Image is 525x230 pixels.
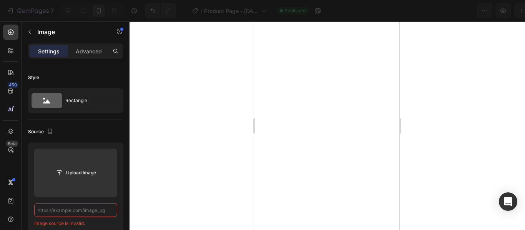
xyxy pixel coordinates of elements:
[49,166,103,180] button: Upload Image
[50,6,54,15] p: 7
[28,127,55,137] div: Source
[480,7,500,15] div: Publish
[65,92,112,109] div: Rectangle
[145,3,176,18] div: Undo/Redo
[474,3,506,18] button: Publish
[34,220,85,227] span: Image source is invalid.
[28,74,39,81] div: Style
[7,82,18,88] div: 450
[38,47,60,55] p: Settings
[445,3,471,18] button: Save
[369,3,442,18] button: 1 product assigned
[255,22,399,230] iframe: Design area
[201,7,203,15] span: /
[76,47,102,55] p: Advanced
[3,3,57,18] button: 7
[499,192,517,211] div: Open Intercom Messenger
[284,7,306,14] span: Published
[34,203,117,217] input: https://example.com/image.jpg
[37,27,103,36] p: Image
[375,7,425,15] span: 1 product assigned
[452,8,465,14] span: Save
[6,141,18,147] div: Beta
[204,7,258,15] span: Product Page - [DATE] 02:55:35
